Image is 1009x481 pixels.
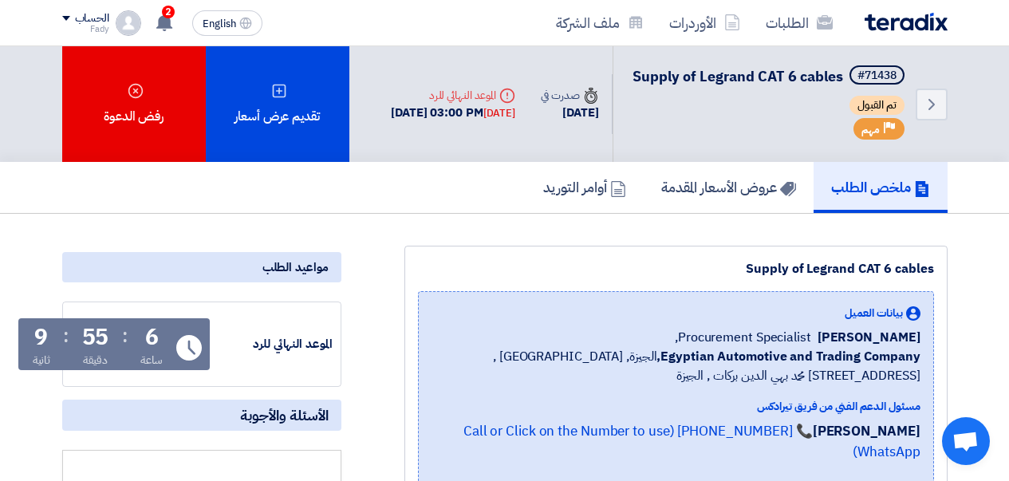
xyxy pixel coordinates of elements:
[483,105,515,121] div: [DATE]
[63,321,69,350] div: :
[813,421,920,441] strong: [PERSON_NAME]
[543,178,626,196] h5: أوامر التوريد
[240,406,329,424] span: الأسئلة والأجوبة
[463,421,920,462] a: 📞 [PHONE_NUMBER] (Call or Click on the Number to use WhatsApp)
[753,4,845,41] a: الطلبات
[541,87,598,104] div: صدرت في
[33,352,51,369] div: ثانية
[82,326,109,349] div: 55
[75,12,109,26] div: الحساب
[633,65,843,87] span: Supply of Legrand CAT 6 cables
[661,178,796,196] h5: عروض الأسعار المقدمة
[62,252,341,282] div: مواعيد الطلب
[162,6,175,18] span: 2
[857,70,897,81] div: #71438
[849,96,905,115] span: تم القبول
[213,335,333,353] div: الموعد النهائي للرد
[656,4,753,41] a: الأوردرات
[62,25,109,34] div: Fady
[814,162,948,213] a: ملخص الطلب
[192,10,262,36] button: English
[203,18,236,30] span: English
[942,417,990,465] div: Open chat
[206,46,349,162] div: تقديم عرض أسعار
[818,328,920,347] span: [PERSON_NAME]
[644,162,814,213] a: عروض الأسعار المقدمة
[526,162,644,213] a: أوامر التوريد
[845,305,903,321] span: بيانات العميل
[391,87,515,104] div: الموعد النهائي للرد
[865,13,948,31] img: Teradix logo
[145,326,159,349] div: 6
[83,352,108,369] div: دقيقة
[34,326,48,349] div: 9
[432,398,920,415] div: مسئول الدعم الفني من فريق تيرادكس
[633,65,908,88] h5: Supply of Legrand CAT 6 cables
[116,10,141,36] img: profile_test.png
[391,104,515,122] div: [DATE] 03:00 PM
[541,104,598,122] div: [DATE]
[140,352,164,369] div: ساعة
[418,259,934,278] div: Supply of Legrand CAT 6 cables
[432,347,920,385] span: الجيزة, [GEOGRAPHIC_DATA] ,[STREET_ADDRESS] محمد بهي الدين بركات , الجيزة
[656,347,920,366] b: Egyptian Automotive and Trading Company,
[543,4,656,41] a: ملف الشركة
[675,328,811,347] span: Procurement Specialist,
[62,46,206,162] div: رفض الدعوة
[861,122,880,137] span: مهم
[831,178,930,196] h5: ملخص الطلب
[122,321,128,350] div: :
